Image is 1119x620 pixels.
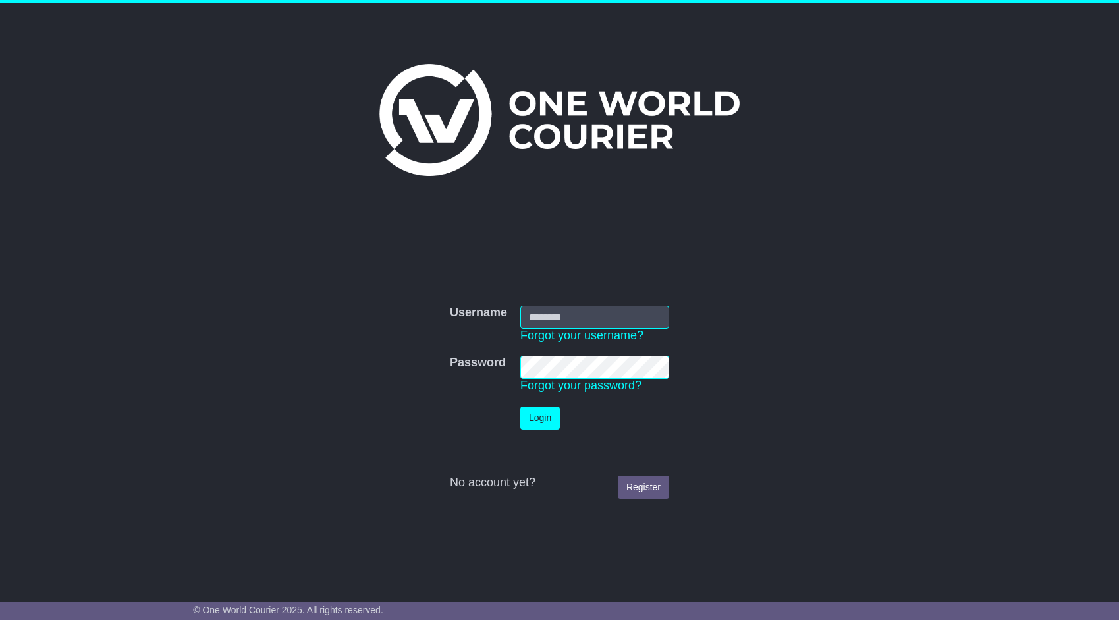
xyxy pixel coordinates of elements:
a: Forgot your password? [520,379,641,392]
div: No account yet? [450,476,669,490]
span: © One World Courier 2025. All rights reserved. [193,605,383,615]
img: One World [379,64,739,176]
a: Register [618,476,669,499]
label: Password [450,356,506,370]
label: Username [450,306,507,320]
button: Login [520,407,560,430]
a: Forgot your username? [520,329,643,342]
